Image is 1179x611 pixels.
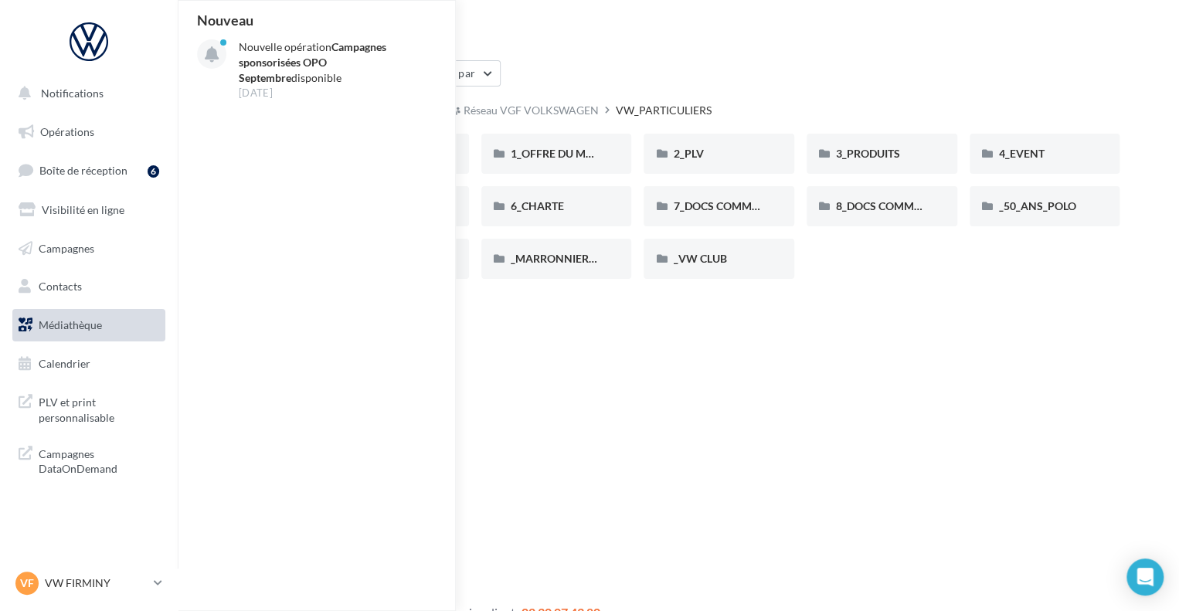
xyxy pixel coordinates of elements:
div: Réseau VGF VOLKSWAGEN [464,103,599,118]
span: _MARRONNIERS_25 [511,252,612,265]
div: VW_PARTICULIERS [616,103,712,118]
span: 3_PRODUITS [836,147,900,160]
a: Campagnes [9,233,168,265]
a: Calendrier [9,348,168,380]
div: 6 [148,165,159,178]
a: Visibilité en ligne [9,194,168,226]
span: Campagnes [39,241,94,254]
a: Opérations [9,116,168,148]
a: VF VW FIRMINY [12,569,165,598]
span: Calendrier [39,357,90,370]
span: 7_DOCS COMMERCIAUX [673,199,797,212]
span: 2_PLV [673,147,703,160]
span: 1_OFFRE DU MOIS [511,147,603,160]
a: Contacts [9,270,168,303]
div: Open Intercom Messenger [1126,558,1164,596]
span: 6_CHARTE [511,199,564,212]
span: VF [20,575,34,591]
span: 4_EVENT [999,147,1045,160]
span: Campagnes DataOnDemand [39,443,159,477]
span: _50_ANS_POLO [999,199,1076,212]
a: Boîte de réception6 [9,154,168,187]
button: Notifications [9,77,162,110]
span: Médiathèque [39,318,102,331]
a: PLV et print personnalisable [9,385,168,431]
span: Contacts [39,280,82,293]
span: Notifications [41,87,104,100]
a: Campagnes DataOnDemand [9,437,168,483]
span: Opérations [40,125,94,138]
span: Boîte de réception [39,164,127,177]
p: VW FIRMINY [45,575,148,591]
span: Visibilité en ligne [42,203,124,216]
span: PLV et print personnalisable [39,392,159,425]
a: Médiathèque [9,309,168,341]
div: Médiathèque [196,25,1160,48]
span: 8_DOCS COMMUNICATION [836,199,973,212]
span: _VW CLUB [673,252,726,265]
